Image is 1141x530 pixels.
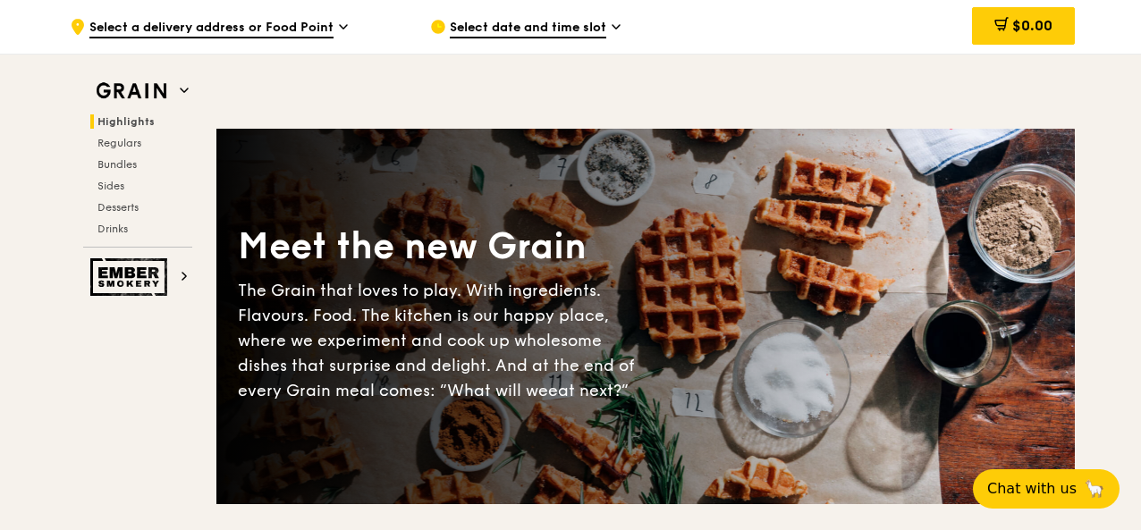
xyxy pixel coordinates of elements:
span: Sides [97,180,124,192]
span: Chat with us [987,478,1077,500]
img: Ember Smokery web logo [90,258,173,296]
div: Meet the new Grain [238,223,646,271]
button: Chat with us🦙 [973,469,1120,509]
span: Select a delivery address or Food Point [89,19,334,38]
span: Select date and time slot [450,19,606,38]
span: Highlights [97,115,155,128]
span: Regulars [97,137,141,149]
span: Desserts [97,201,139,214]
span: eat next?” [548,381,629,400]
span: $0.00 [1012,17,1052,34]
div: The Grain that loves to play. With ingredients. Flavours. Food. The kitchen is our happy place, w... [238,278,646,403]
img: Grain web logo [90,75,173,107]
span: Bundles [97,158,137,171]
span: Drinks [97,223,128,235]
span: 🦙 [1084,478,1105,500]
